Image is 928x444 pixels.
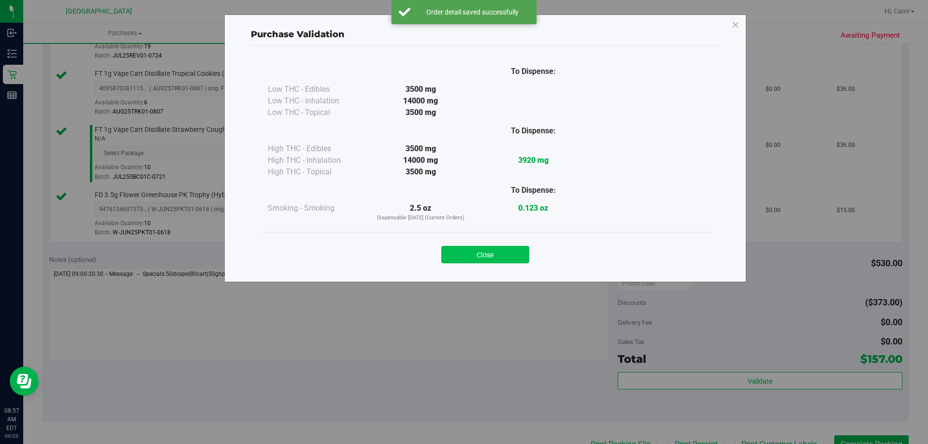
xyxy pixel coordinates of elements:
div: 3500 mg [364,107,477,118]
div: Order detail saved successfully [416,7,529,17]
strong: 0.123 oz [518,203,548,213]
div: 3500 mg [364,143,477,155]
div: High THC - Inhalation [268,155,364,166]
strong: 3920 mg [518,156,549,165]
div: Low THC - Inhalation [268,95,364,107]
div: To Dispense: [477,125,590,137]
div: 3500 mg [364,84,477,95]
p: Dispensable [DATE] (Current Orders) [364,214,477,222]
iframe: Resource center [10,367,39,396]
div: 2.5 oz [364,202,477,222]
div: Low THC - Edibles [268,84,364,95]
div: Low THC - Topical [268,107,364,118]
div: 14000 mg [364,95,477,107]
div: High THC - Edibles [268,143,364,155]
div: 3500 mg [364,166,477,178]
button: Close [441,246,529,263]
span: Purchase Validation [251,29,345,40]
div: 14000 mg [364,155,477,166]
div: To Dispense: [477,185,590,196]
div: To Dispense: [477,66,590,77]
div: High THC - Topical [268,166,364,178]
div: Smoking - Smoking [268,202,364,214]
